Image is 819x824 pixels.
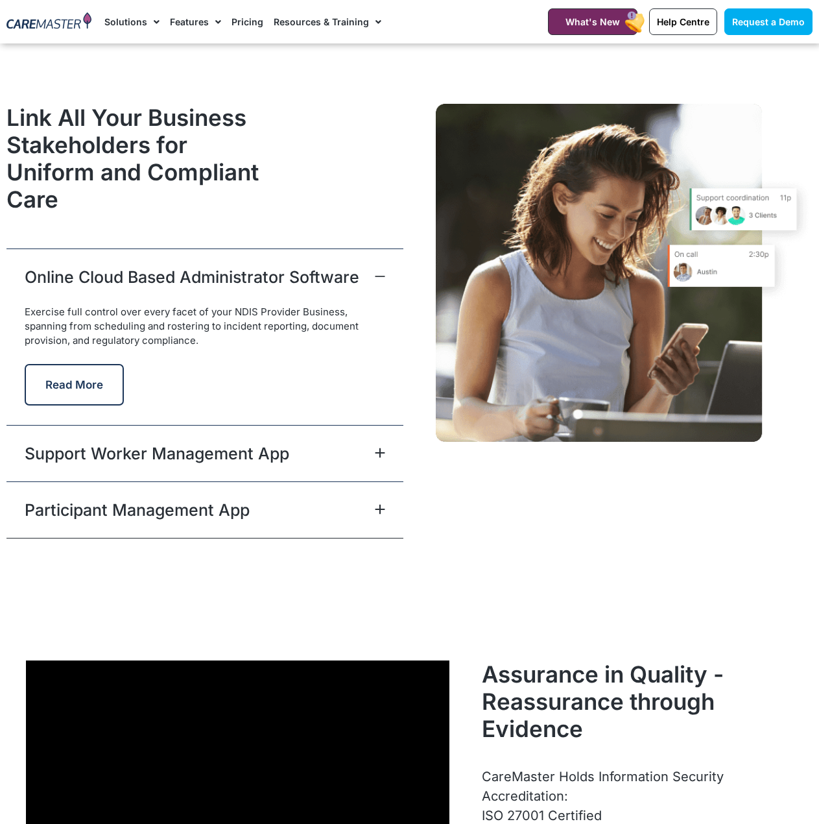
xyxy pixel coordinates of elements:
div: Participant Management App [6,481,403,538]
span: Request a Demo [732,16,805,27]
div: Support Worker Management App [6,425,403,481]
a: Online Cloud Based Administrator Software [25,265,359,289]
div: Online Cloud Based Administrator Software [6,248,403,305]
a: What's New [548,8,637,35]
span: Exercise full control over every facet of your NDIS Provider Business, spanning from scheduling a... [25,306,359,346]
span: Help Centre [657,16,709,27]
div: Online Cloud Based Administrator Software [6,305,403,425]
img: A CareMaster NDIS Participant checks out the support list available through the NDIS Participant ... [436,104,813,441]
button: Read More [25,364,124,406]
a: Read More [25,379,124,391]
a: Participant Management App [25,498,250,522]
span: What's New [565,16,620,27]
a: Support Worker Management App [25,442,289,465]
h2: Assurance in Quality - Reassurance through Evidence [482,660,813,742]
h2: Link All Your Business Stakeholders for Uniform and Compliant Care [6,104,272,213]
img: CareMaster Logo [6,12,91,31]
a: Request a Demo [724,8,813,35]
span: CareMaster Holds Information Security Accreditation: ISO 27001 Certified [482,769,724,823]
a: Help Centre [649,8,717,35]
